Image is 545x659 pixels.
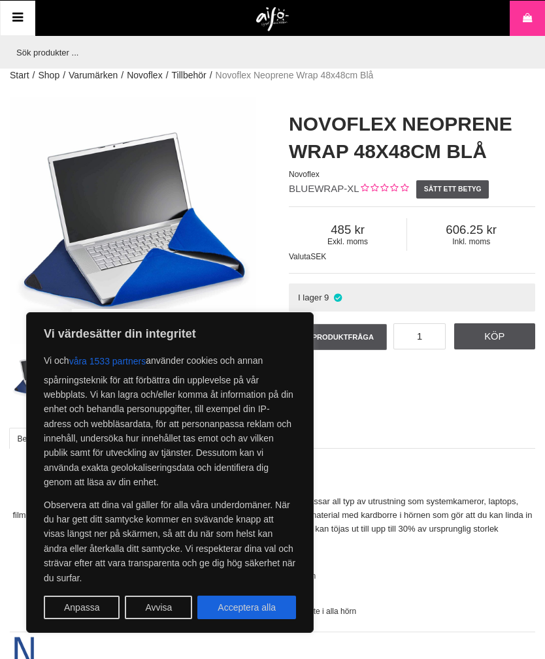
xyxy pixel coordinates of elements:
[407,237,535,246] span: Inkl. moms
[44,498,296,585] p: Observera att dina val gäller för alla våra underdomäner. När du har gett ditt samtycke kommer en...
[10,495,535,536] p: Novoflex Neopren Wrap XL 48x48cm är ett smart och flexibelt skydd som passar all typ av utrustnin...
[44,326,296,342] p: Vi värdesätter din integritet
[10,69,29,82] a: Start
[359,182,408,196] div: Kundbetyg: 0
[127,69,162,82] a: Novoflex
[289,170,320,179] span: Novoflex
[166,69,169,82] span: /
[44,596,120,619] button: Anpassa
[256,7,289,32] img: logo.png
[332,293,343,302] i: I lager
[11,347,69,404] img: Novoflex Neoprene Wrap 48x48cm Blå
[324,293,329,302] span: 9
[454,323,536,349] a: Köp
[10,36,529,69] input: Sök produkter ...
[407,223,535,237] span: 606.25
[121,69,124,82] span: /
[69,69,118,82] a: Varumärken
[197,596,296,619] button: Acceptera alla
[71,309,195,344] div: Novoflex Neoprene Wrap 48x48cm Blå
[289,183,359,194] span: BLUEWRAP-XL
[416,180,489,199] a: Sätt ett betyg
[289,237,406,246] span: Exkl. moms
[289,110,535,165] h1: Novoflex Neoprene Wrap 48x48cm Blå
[10,549,535,562] h4: Specifikationer
[289,223,406,237] span: 485
[63,69,65,82] span: /
[26,312,314,633] div: Vi värdesätter din integritet
[298,293,322,302] span: I lager
[33,69,35,82] span: /
[289,252,310,261] span: Valuta
[10,470,535,487] h2: Beskrivning
[9,428,66,449] a: Beskrivning
[125,596,192,619] button: Avvisa
[69,349,146,373] button: våra 1533 partners
[38,69,59,82] a: Shop
[216,69,374,82] span: Novoflex Neoprene Wrap 48x48cm Blå
[210,69,212,82] span: /
[44,349,296,490] p: Vi och använder cookies och annan spårningsteknik för att förbättra din upplevelse på vår webbpla...
[310,252,326,261] span: SEK
[289,324,387,350] a: Produktfråga
[172,69,206,82] a: Tillbehör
